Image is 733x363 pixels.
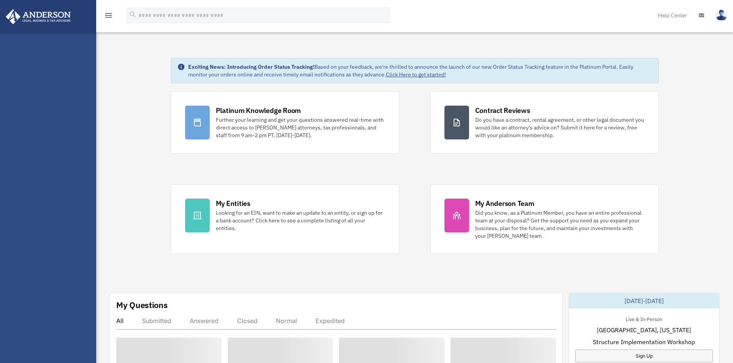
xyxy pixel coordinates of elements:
div: Based on your feedback, we're thrilled to announce the launch of our new Order Status Tracking fe... [188,63,652,78]
i: search [129,10,137,19]
div: Expedited [316,317,345,325]
div: My Questions [116,299,168,311]
div: Submitted [142,317,171,325]
i: menu [104,11,113,20]
span: Structure Implementation Workshop [593,337,695,346]
div: Further your learning and get your questions answered real-time with direct access to [PERSON_NAM... [216,116,385,139]
strong: Exciting News: Introducing Order Status Tracking! [188,63,314,70]
div: My Anderson Team [475,199,534,208]
div: Live & In-Person [619,315,668,323]
a: Sign Up [575,350,713,362]
img: Anderson Advisors Platinum Portal [3,9,73,24]
a: My Entities Looking for an EIN, want to make an update to an entity, or sign up for a bank accoun... [171,184,399,254]
a: Click Here to get started! [386,71,446,78]
div: All [116,317,124,325]
img: User Pic [716,10,727,21]
div: Looking for an EIN, want to make an update to an entity, or sign up for a bank account? Click her... [216,209,385,232]
span: [GEOGRAPHIC_DATA], [US_STATE] [597,325,691,335]
div: Normal [276,317,297,325]
a: menu [104,13,113,20]
a: Platinum Knowledge Room Further your learning and get your questions answered real-time with dire... [171,91,399,154]
div: My Entities [216,199,250,208]
div: Contract Reviews [475,106,530,115]
div: Did you know, as a Platinum Member, you have an entire professional team at your disposal? Get th... [475,209,645,240]
div: Answered [190,317,219,325]
div: Closed [237,317,257,325]
a: Contract Reviews Do you have a contract, rental agreement, or other legal document you would like... [430,91,659,154]
div: Platinum Knowledge Room [216,106,301,115]
div: [DATE]-[DATE] [569,293,719,308]
div: Do you have a contract, rental agreement, or other legal document you would like an attorney's ad... [475,116,645,139]
a: My Anderson Team Did you know, as a Platinum Member, you have an entire professional team at your... [430,184,659,254]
